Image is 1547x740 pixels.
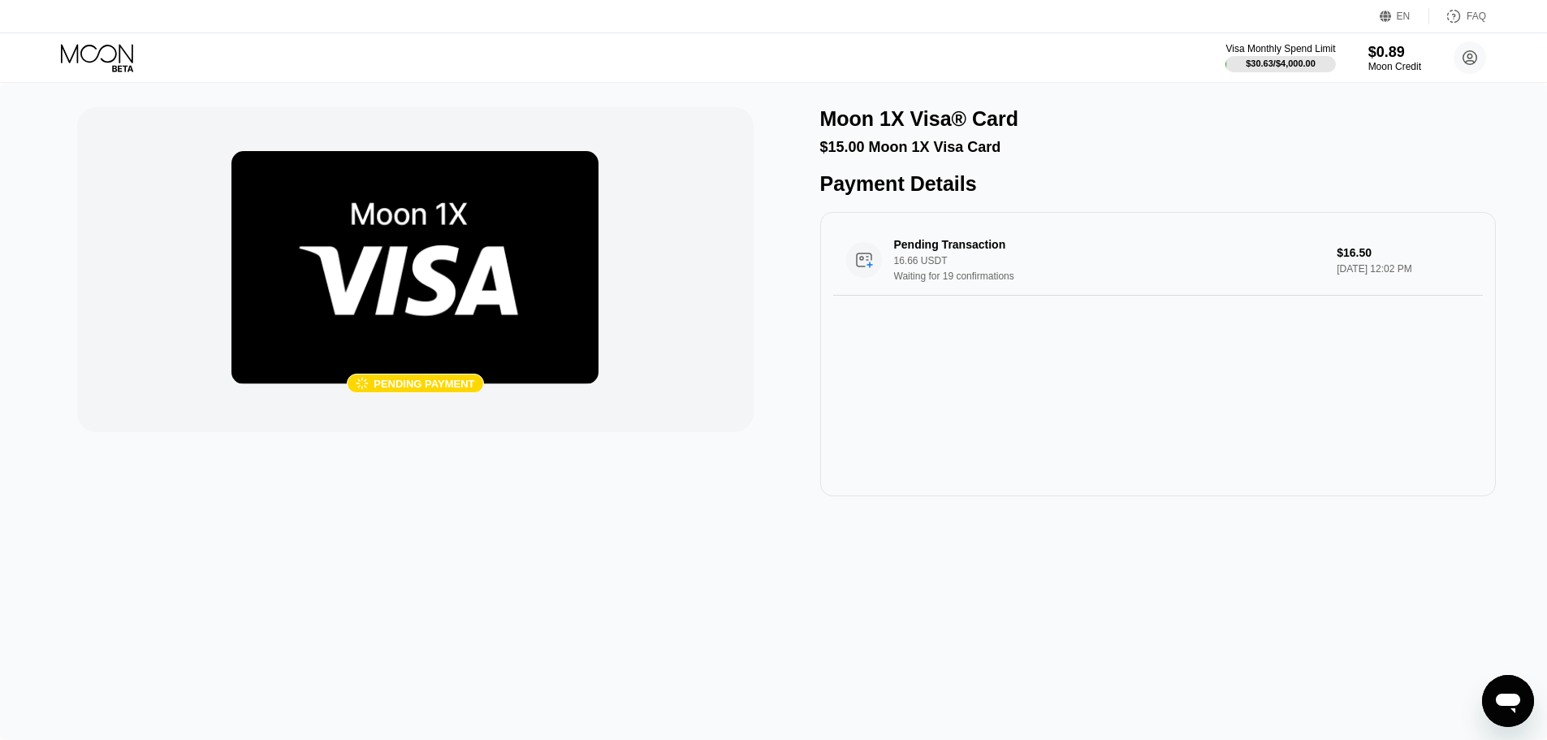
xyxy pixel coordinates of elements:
div: $15.00 Moon 1X Visa Card [820,139,1496,156]
div: EN [1380,8,1429,24]
div: $30.63 / $4,000.00 [1246,58,1316,68]
div: Pending Transaction16.66 USDTWaiting for 19 confirmations$16.50[DATE] 12:02 PM [833,225,1483,296]
div: Moon Credit [1368,61,1421,72]
div: Pending payment [374,378,474,390]
div: $0.89Moon Credit [1368,44,1421,72]
div: [DATE] 12:02 PM [1337,263,1470,275]
div:  [356,377,369,391]
div: 16.66 USDT [894,255,1324,266]
div: $0.89 [1368,44,1421,61]
div: FAQ [1429,8,1486,24]
div: Visa Monthly Spend Limit [1225,43,1335,54]
div: Moon 1X Visa® Card [820,107,1018,131]
div: Waiting for 19 confirmations [894,270,1324,282]
div: Payment Details [820,172,1496,196]
div: EN [1397,11,1411,22]
div: Visa Monthly Spend Limit$30.63/$4,000.00 [1225,43,1335,72]
div: $16.50 [1337,246,1470,259]
div: Pending Transaction [894,238,1294,251]
iframe: Button to launch messaging window [1482,675,1534,727]
div: FAQ [1467,11,1486,22]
